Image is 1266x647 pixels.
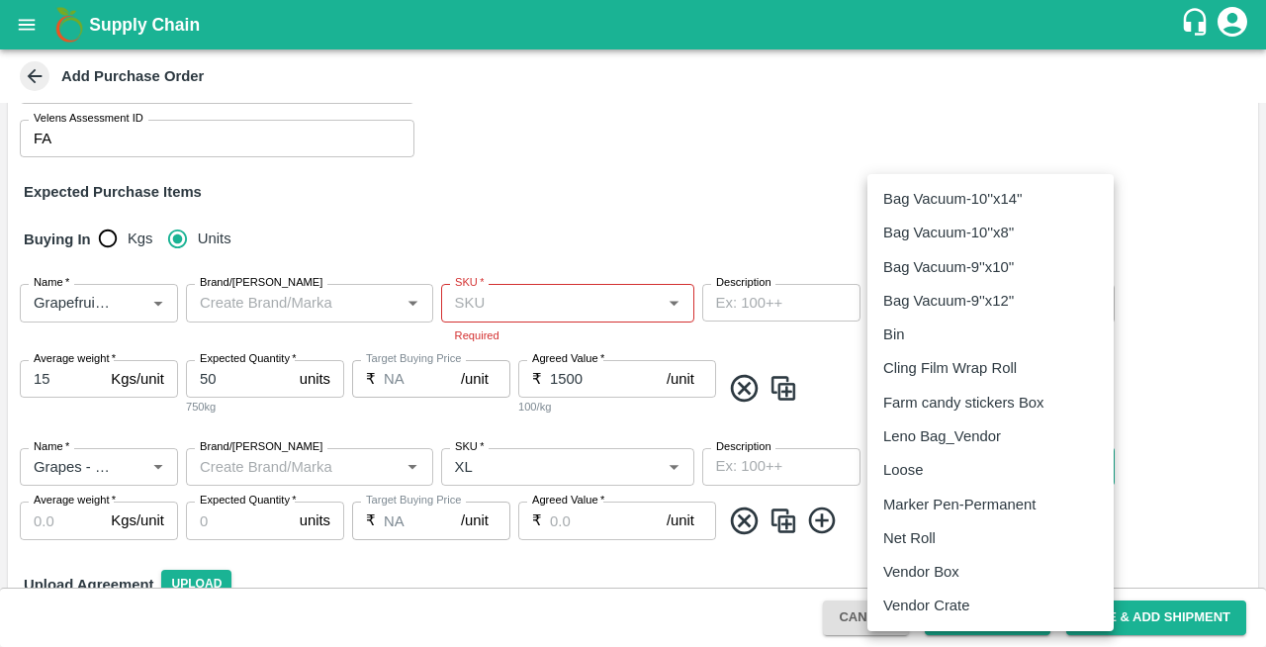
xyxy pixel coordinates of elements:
p: Loose [883,459,923,481]
p: Vendor Box [883,561,959,583]
p: Marker Pen-Permanent [883,494,1036,515]
p: Net Roll [883,527,936,549]
p: Farm candy stickers Box [883,392,1044,414]
p: Bag Vacuum-9''x12'' [883,290,1014,312]
p: Cling Film Wrap Roll [883,357,1017,379]
p: Vendor Crate [883,595,969,616]
p: Bin [883,323,904,345]
p: Bag Vacuum-9''x10'' [883,256,1014,278]
p: Leno Bag_Vendor [883,425,1001,447]
p: Bag Vacuum-10''x14'' [883,188,1023,210]
p: Bag Vacuum-10''x8'' [883,222,1014,243]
